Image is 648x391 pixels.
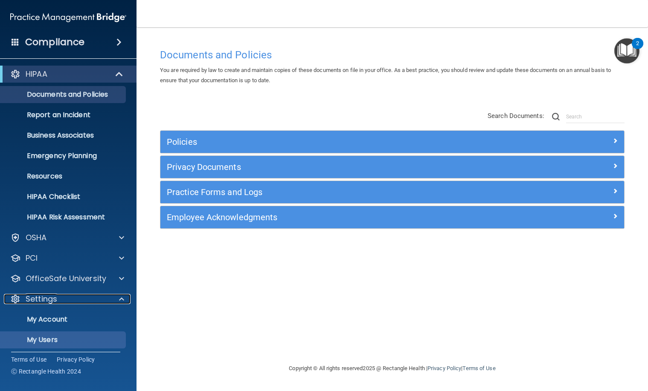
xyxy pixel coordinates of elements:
[462,365,495,371] a: Terms of Use
[25,36,84,48] h4: Compliance
[6,193,122,201] p: HIPAA Checklist
[6,152,122,160] p: Emergency Planning
[167,137,502,147] h5: Policies
[6,90,122,99] p: Documents and Policies
[10,253,124,263] a: PCI
[160,67,611,83] span: You are required by law to create and maintain copies of these documents on file in your office. ...
[614,38,639,63] button: Open Resource Center, 2 new notifications
[167,135,618,149] a: Policies
[167,162,502,172] h5: Privacy Documents
[6,131,122,140] p: Business Associates
[6,336,122,344] p: My Users
[167,185,618,199] a: Practice Forms and Logs
[6,111,122,119] p: Report an Incident
[26,233,47,243] p: OSHA
[566,110,625,123] input: Search
[6,172,122,181] p: Resources
[10,294,124,304] a: Settings
[552,113,560,121] img: ic-search.3b580494.png
[26,253,38,263] p: PCI
[167,210,618,224] a: Employee Acknowledgments
[167,187,502,197] h5: Practice Forms and Logs
[11,367,81,376] span: Ⓒ Rectangle Health 2024
[427,365,461,371] a: Privacy Policy
[636,43,639,55] div: 2
[26,273,106,284] p: OfficeSafe University
[6,315,122,324] p: My Account
[26,69,47,79] p: HIPAA
[167,213,502,222] h5: Employee Acknowledgments
[6,213,122,221] p: HIPAA Risk Assessment
[57,355,95,364] a: Privacy Policy
[26,294,57,304] p: Settings
[160,49,625,60] h4: Documents and Policies
[11,355,46,364] a: Terms of Use
[500,331,638,365] iframe: Drift Widget Chat Controller
[167,160,618,174] a: Privacy Documents
[10,273,124,284] a: OfficeSafe University
[10,233,124,243] a: OSHA
[10,9,126,26] img: PMB logo
[10,69,124,79] a: HIPAA
[488,112,544,120] span: Search Documents:
[237,355,548,382] div: Copyright © All rights reserved 2025 @ Rectangle Health | |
